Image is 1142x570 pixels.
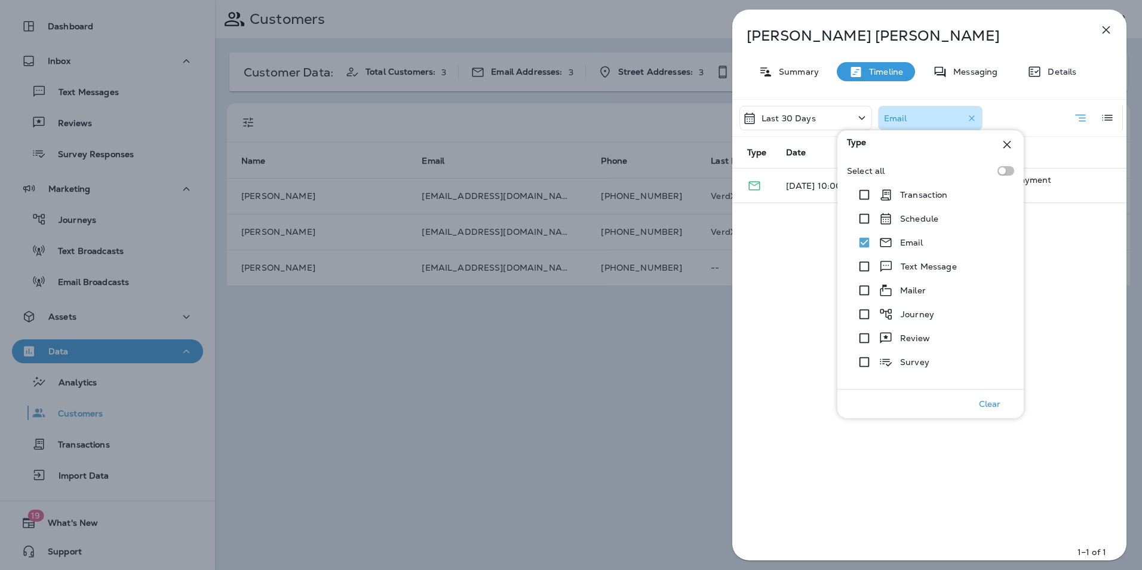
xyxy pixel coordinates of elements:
button: Clear [971,396,1009,412]
p: Survey [900,357,929,367]
p: Transaction [900,190,948,200]
button: Summary View [1069,106,1092,130]
span: Email - Opened [747,179,762,190]
p: Summary [773,67,819,76]
span: Type [747,147,767,158]
p: [PERSON_NAME] [PERSON_NAME] [747,27,1073,44]
span: Date [786,147,806,158]
span: Type [847,137,867,152]
p: Journey [901,309,934,319]
p: 1–1 of 1 [1077,546,1106,558]
p: Email [900,238,923,247]
p: Review [900,333,930,343]
button: Log View [1095,106,1119,130]
p: Clear [979,399,1001,409]
p: Timeline [863,67,903,76]
p: Select all [847,166,885,176]
p: Text Message [901,262,957,271]
p: Mailer [900,286,926,295]
p: Schedule [900,214,938,223]
p: Messaging [947,67,997,76]
p: Email [884,114,907,123]
p: Last 30 Days [762,114,816,123]
p: [DATE] 10:00 AM [786,181,878,191]
p: Details [1042,67,1076,76]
